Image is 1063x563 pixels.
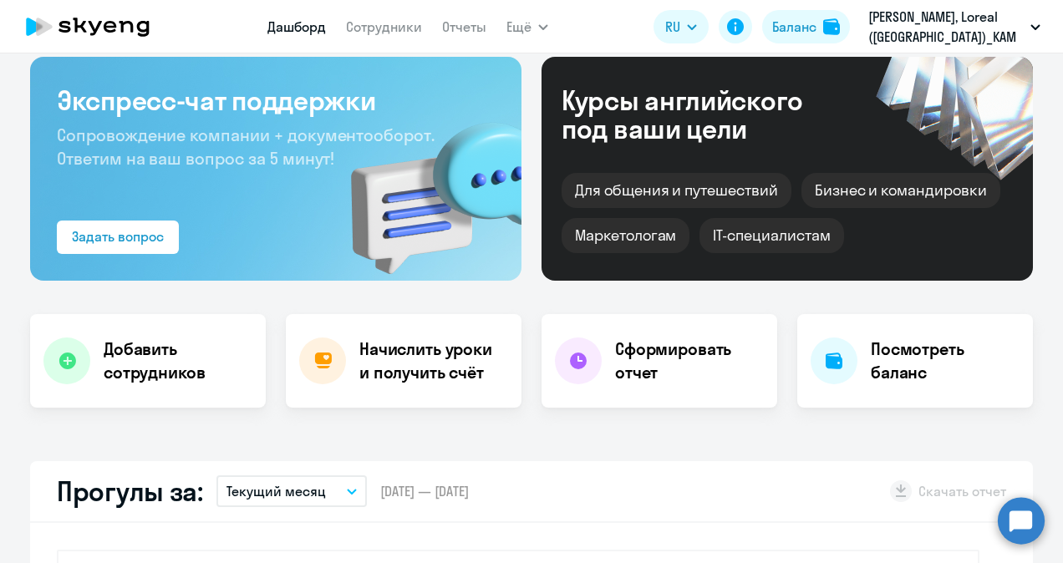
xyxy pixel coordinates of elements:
[380,482,469,500] span: [DATE] — [DATE]
[57,124,435,169] span: Сопровождение компании + документооборот. Ответим на ваш вопрос за 5 минут!
[346,18,422,35] a: Сотрудники
[871,337,1020,384] h4: Посмотреть баланс
[216,475,367,507] button: Текущий месяц
[860,7,1049,47] button: [PERSON_NAME], Loreal ([GEOGRAPHIC_DATA])_KAM
[442,18,486,35] a: Отчеты
[267,18,326,35] a: Дашборд
[506,10,548,43] button: Ещё
[762,10,850,43] button: Балансbalance
[104,337,252,384] h4: Добавить сотрудников
[654,10,709,43] button: RU
[665,17,680,37] span: RU
[57,84,495,117] h3: Экспресс-чат поддержки
[868,7,1024,47] p: [PERSON_NAME], Loreal ([GEOGRAPHIC_DATA])_KAM
[359,337,505,384] h4: Начислить уроки и получить счёт
[327,93,521,281] img: bg-img
[506,17,531,37] span: Ещё
[562,218,689,253] div: Маркетологам
[801,173,1000,208] div: Бизнес и командировки
[562,86,847,143] div: Курсы английского под ваши цели
[57,221,179,254] button: Задать вопрос
[226,481,326,501] p: Текущий месяц
[823,18,840,35] img: balance
[72,226,164,246] div: Задать вопрос
[615,337,764,384] h4: Сформировать отчет
[57,474,203,508] h2: Прогулы за:
[699,218,843,253] div: IT-специалистам
[562,173,791,208] div: Для общения и путешествий
[772,17,816,37] div: Баланс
